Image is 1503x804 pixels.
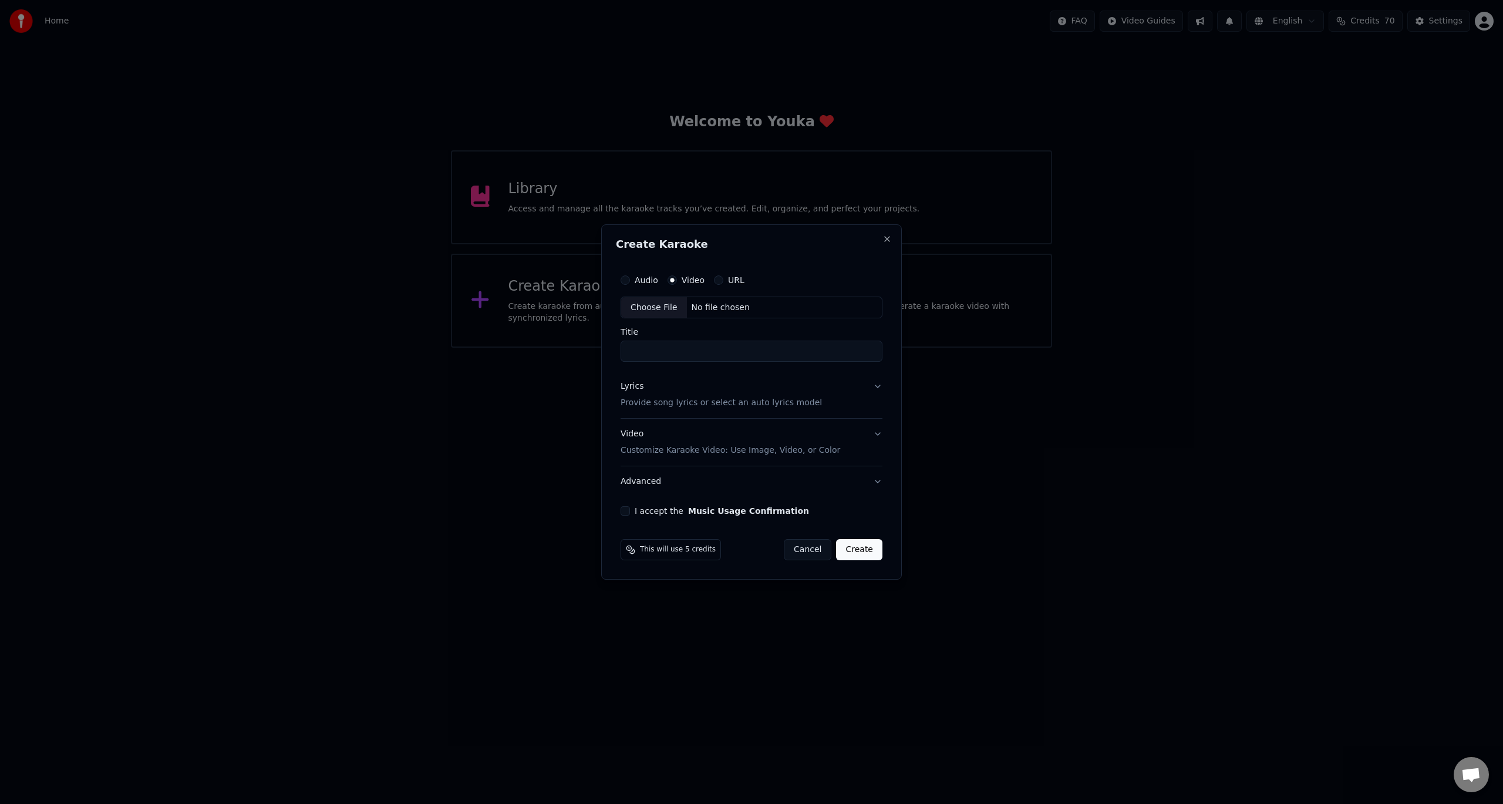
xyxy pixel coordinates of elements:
[635,276,658,284] label: Audio
[682,276,705,284] label: Video
[621,297,687,318] div: Choose File
[621,372,882,419] button: LyricsProvide song lyrics or select an auto lyrics model
[640,545,716,554] span: This will use 5 credits
[635,507,809,515] label: I accept the
[784,539,831,560] button: Cancel
[621,398,822,409] p: Provide song lyrics or select an auto lyrics model
[616,239,887,250] h2: Create Karaoke
[687,302,754,314] div: No file chosen
[621,445,840,456] p: Customize Karaoke Video: Use Image, Video, or Color
[621,466,882,497] button: Advanced
[728,276,744,284] label: URL
[836,539,882,560] button: Create
[621,328,882,337] label: Title
[621,419,882,466] button: VideoCustomize Karaoke Video: Use Image, Video, or Color
[621,381,643,393] div: Lyrics
[688,507,809,515] button: I accept the
[621,429,840,457] div: Video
